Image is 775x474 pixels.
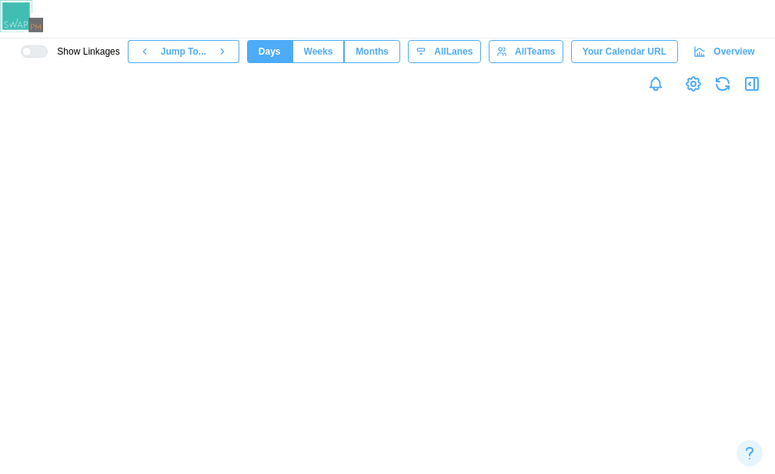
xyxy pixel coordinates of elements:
button: Open Drawer [741,73,763,95]
span: All Teams [515,41,555,62]
span: All Lanes [434,41,473,62]
button: Refresh Grid [712,73,733,95]
button: Months [344,40,400,63]
span: Months [356,41,389,62]
button: AllLanes [408,40,481,63]
button: AllTeams [489,40,563,63]
a: Overview [686,40,763,63]
span: Jump To... [161,41,206,62]
a: Notifications [643,71,669,97]
button: Jump To... [161,40,206,63]
span: Show Linkages [48,45,119,58]
span: Your Calendar URL [583,41,666,62]
button: Days [247,40,292,63]
button: Weeks [292,40,345,63]
span: Weeks [304,41,333,62]
button: Your Calendar URL [571,40,678,63]
a: View Project [683,73,704,95]
span: Days [259,41,281,62]
span: Overview [713,41,754,62]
